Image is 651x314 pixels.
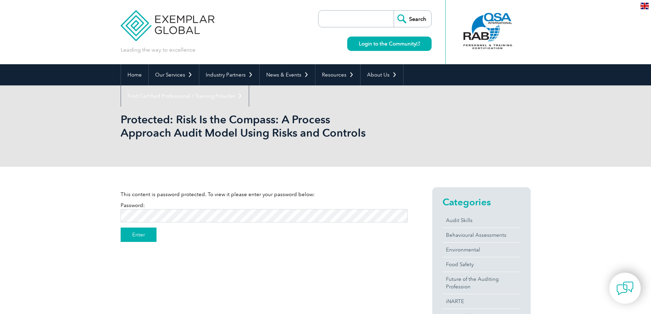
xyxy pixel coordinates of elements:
[121,228,157,242] input: Enter
[361,64,403,85] a: About Us
[616,280,634,297] img: contact-chat.png
[199,64,259,85] a: Industry Partners
[443,294,520,309] a: iNARTE
[149,64,199,85] a: Our Services
[121,202,408,219] label: Password:
[416,42,420,45] img: open_square.png
[121,64,148,85] a: Home
[443,272,520,294] a: Future of the Auditing Profession
[443,257,520,272] a: Food Safety
[443,228,520,242] a: Behavioural Assessments
[443,213,520,228] a: Audit Skills
[121,113,383,139] h1: Protected: Risk Is the Compass: A Process Approach Audit Model Using Risks and Controls
[121,46,195,54] p: Leading the way to excellence
[443,196,520,207] h2: Categories
[315,64,360,85] a: Resources
[260,64,315,85] a: News & Events
[121,191,408,198] p: This content is password protected. To view it please enter your password below:
[640,3,649,9] img: en
[394,11,431,27] input: Search
[121,85,249,107] a: Find Certified Professional / Training Provider
[121,209,408,222] input: Password:
[443,243,520,257] a: Environmental
[347,37,432,51] a: Login to the Community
